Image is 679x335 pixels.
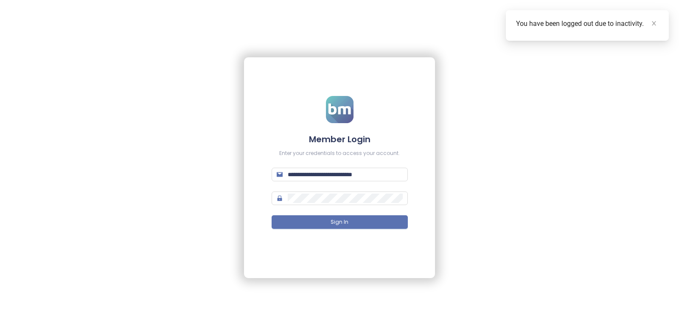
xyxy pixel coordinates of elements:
[272,149,408,158] div: Enter your credentials to access your account.
[277,172,283,177] span: mail
[516,19,659,29] div: You have been logged out due to inactivity.
[326,96,354,123] img: logo
[651,20,657,26] span: close
[277,195,283,201] span: lock
[272,215,408,229] button: Sign In
[331,218,348,226] span: Sign In
[272,133,408,145] h4: Member Login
